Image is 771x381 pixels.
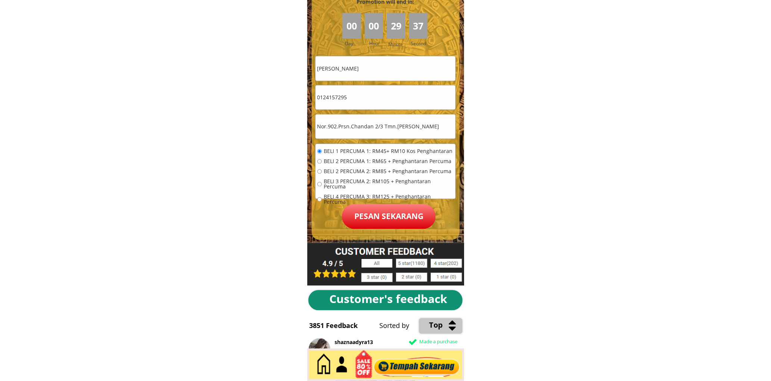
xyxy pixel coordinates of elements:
[324,194,454,205] span: BELI 4 PERCUMA 3: RM125 + Penghantaran Percuma
[315,85,456,110] input: Telefon
[324,179,454,190] span: BELI 3 PERCUMA 2: RM105 + Penghantaran Percuma
[324,149,454,154] span: BELI 1 PERCUMA 1: RM45+ RM10 Kos Penghantaran
[369,40,385,47] h3: Hour
[420,338,499,346] div: Made a purchase
[315,115,456,139] input: Alamat
[345,40,364,47] h3: Day
[429,319,497,331] div: Top
[315,56,456,81] input: Nama
[411,40,429,47] h3: Second
[324,169,454,174] span: BELI 2 PERCUMA 2: RM85 + Penghantaran Percuma
[310,321,369,331] div: 3851 Feedback
[324,159,454,164] span: BELI 2 PERCUMA 1: RM65 + Penghantaran Percuma
[388,41,405,48] h3: Minute
[342,204,436,229] p: Pesan sekarang
[329,290,453,308] div: Customer's feedback
[335,338,510,347] div: shaznaadyra13
[380,321,555,331] div: Sorted by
